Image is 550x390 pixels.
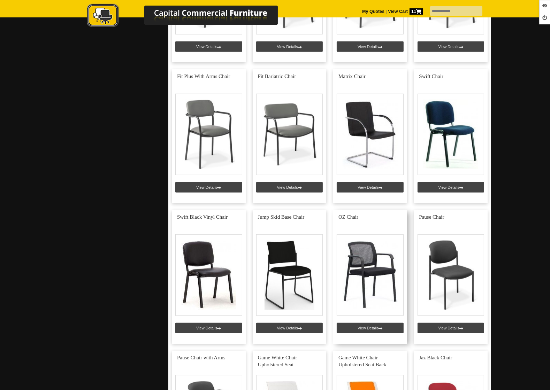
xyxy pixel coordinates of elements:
[68,3,312,29] img: Capital Commercial Furniture Logo
[410,8,423,15] span: 11
[388,9,423,14] strong: View Cart
[362,9,384,14] a: My Quotes
[68,3,312,31] a: Capital Commercial Furniture Logo
[387,9,423,14] a: View Cart11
